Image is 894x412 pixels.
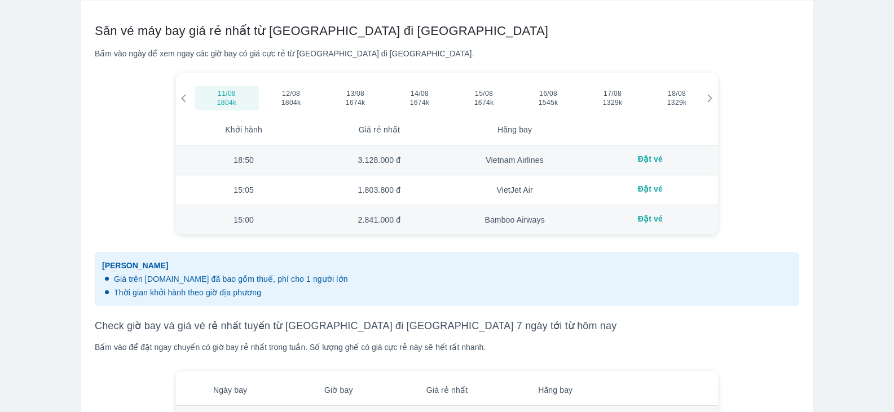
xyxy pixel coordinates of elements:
[475,89,493,98] span: 15/08
[284,375,393,406] th: Giờ bay
[204,98,250,107] span: 1804k
[268,98,314,107] span: 1804k
[501,375,610,406] th: Hãng bay
[95,48,799,59] div: Bấm vào ngày để xem ngay các giờ bay có giá cực rẻ từ [GEOGRAPHIC_DATA] đi [GEOGRAPHIC_DATA].
[668,89,686,98] span: 18/08
[176,115,718,234] table: simple table
[311,145,447,175] td: 3.128.000 đ
[461,98,507,107] span: 1674k
[592,214,709,223] div: Đặt vé
[176,115,311,145] th: Khởi hành
[592,184,709,193] div: Đặt vé
[397,98,443,107] span: 1674k
[393,375,501,406] th: Giá rẻ nhất
[411,89,429,98] span: 14/08
[95,342,799,353] div: Bấm vào để đặt ngay chuyến có giờ bay rẻ nhất trong tuần. Số lượng ghế có giá cực rẻ này sẽ hết r...
[282,89,300,98] span: 12/08
[592,154,709,163] div: Đặt vé
[114,287,792,298] p: Thời gian khởi hành theo giờ địa phương
[539,89,557,98] span: 16/08
[589,98,636,107] span: 1329k
[604,89,622,98] span: 17/08
[176,205,311,234] td: 15:00
[456,214,574,225] div: Bamboo Airways
[311,175,447,205] td: 1.803.800 đ
[525,98,571,107] span: 1545k
[346,89,364,98] span: 13/08
[332,98,378,107] span: 1674k
[176,175,311,205] td: 15:05
[95,23,799,39] h2: Săn vé máy bay giá rẻ nhất từ [GEOGRAPHIC_DATA] đi [GEOGRAPHIC_DATA]
[311,205,447,234] td: 2.841.000 đ
[654,98,700,107] span: 1329k
[114,273,792,285] p: Giá trên [DOMAIN_NAME] đã bao gồm thuế, phí cho 1 người lớn
[176,375,284,406] th: Ngày bay
[95,319,799,333] h3: Check giờ bay và giá vé rẻ nhất tuyến từ [GEOGRAPHIC_DATA] đi [GEOGRAPHIC_DATA] 7 ngày tới từ hôm...
[176,145,311,175] td: 18:50
[456,184,574,196] div: VietJet Air
[447,115,583,145] th: Hãng bay
[311,115,447,145] th: Giá rẻ nhất
[102,260,792,271] span: [PERSON_NAME]
[456,154,574,166] div: Vietnam Airlines
[218,89,236,98] span: 11/08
